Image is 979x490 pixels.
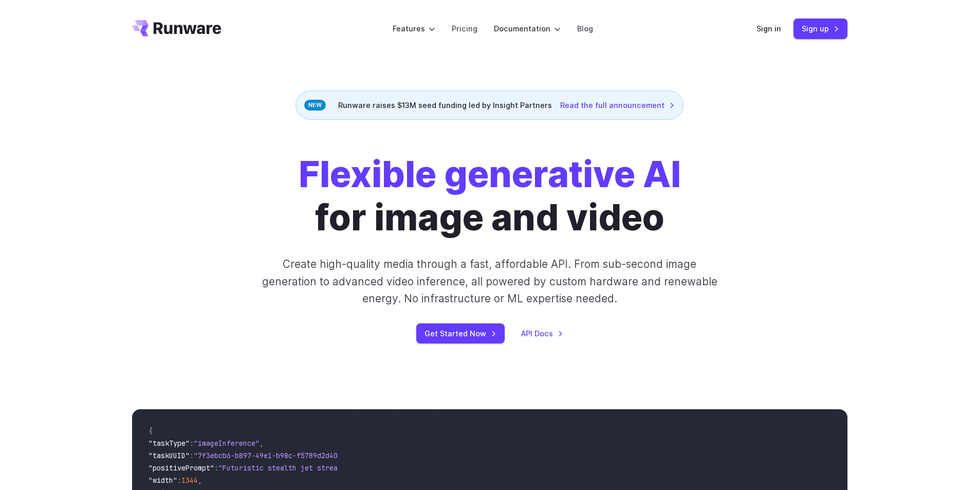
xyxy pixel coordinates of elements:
a: Get Started Now [416,323,505,343]
span: : [177,476,181,485]
span: "positivePrompt" [149,463,214,473]
a: API Docs [521,328,563,339]
p: Create high-quality media through a fast, affordable API. From sub-second image generation to adv... [261,256,718,307]
label: Documentation [494,23,561,34]
span: "taskUUID" [149,451,190,460]
a: Sign up [793,19,847,39]
span: "width" [149,476,177,485]
a: Go to / [132,20,221,37]
span: : [190,451,194,460]
span: { [149,426,153,435]
label: Features [393,23,435,34]
span: 1344 [181,476,198,485]
span: , [260,439,264,448]
span: "taskType" [149,439,190,448]
span: "imageInference" [194,439,260,448]
span: "Futuristic stealth jet streaking through a neon-lit cityscape with glowing purple exhaust" [218,463,593,473]
div: Runware raises $13M seed funding led by Insight Partners [295,90,684,120]
a: Sign in [756,23,781,34]
strong: Flexible generative AI [299,152,681,196]
span: : [190,439,194,448]
a: Pricing [452,23,477,34]
span: "7f3ebcb6-b897-49e1-b98c-f5789d2d40d7" [194,451,350,460]
span: , [198,476,202,485]
a: Read the full announcement [560,99,675,111]
a: Blog [577,23,593,34]
span: : [214,463,218,473]
h1: for image and video [299,153,681,239]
